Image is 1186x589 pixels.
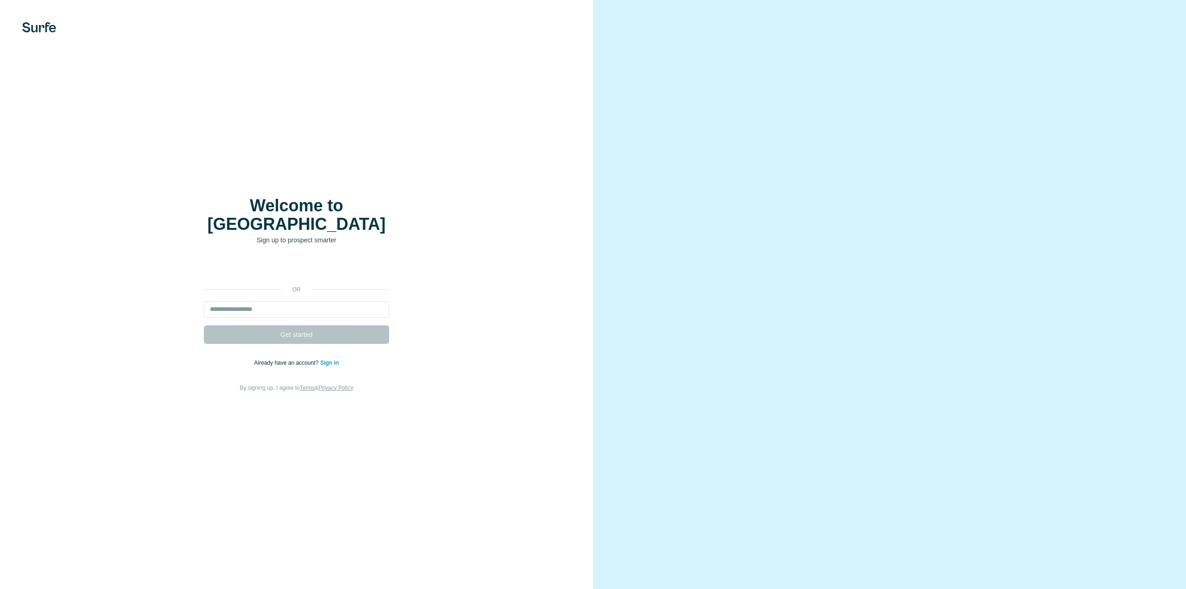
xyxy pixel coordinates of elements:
[254,360,321,366] span: Already have an account?
[319,385,353,391] a: Privacy Policy
[282,285,311,294] p: or
[199,259,394,279] iframe: Sign in with Google Button
[204,235,389,245] p: Sign up to prospect smarter
[240,385,353,391] span: By signing up, I agree to &
[204,196,389,234] h1: Welcome to [GEOGRAPHIC_DATA]
[300,385,315,391] a: Terms
[320,360,339,366] a: Sign in
[22,22,56,32] img: Surfe's logo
